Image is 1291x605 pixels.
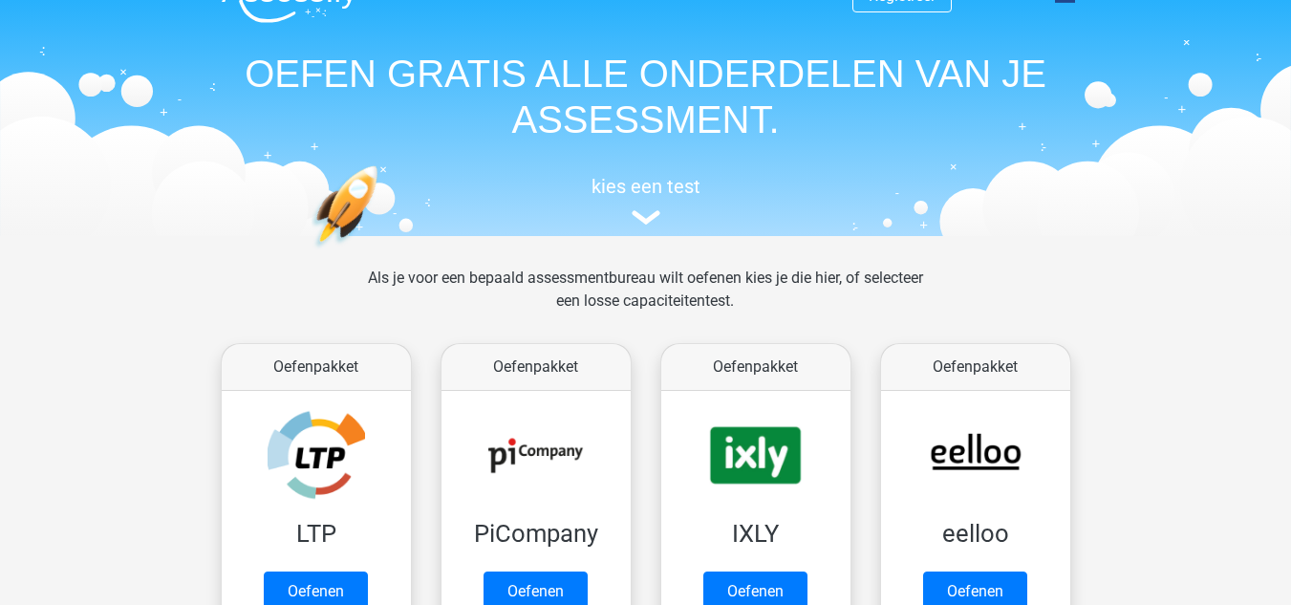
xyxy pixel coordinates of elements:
[206,175,1086,198] h5: kies een test
[312,165,452,338] img: oefenen
[206,175,1086,226] a: kies een test
[353,267,938,335] div: Als je voor een bepaald assessmentbureau wilt oefenen kies je die hier, of selecteer een losse ca...
[206,51,1086,142] h1: OEFEN GRATIS ALLE ONDERDELEN VAN JE ASSESSMENT.
[632,210,660,225] img: assessment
